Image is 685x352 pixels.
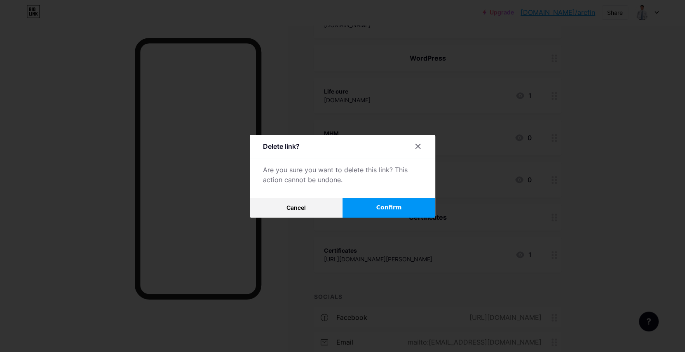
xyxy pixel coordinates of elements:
[250,198,342,218] button: Cancel
[376,203,402,212] span: Confirm
[263,141,300,151] div: Delete link?
[342,198,435,218] button: Confirm
[263,165,422,185] div: Are you sure you want to delete this link? This action cannot be undone.
[286,204,306,211] span: Cancel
